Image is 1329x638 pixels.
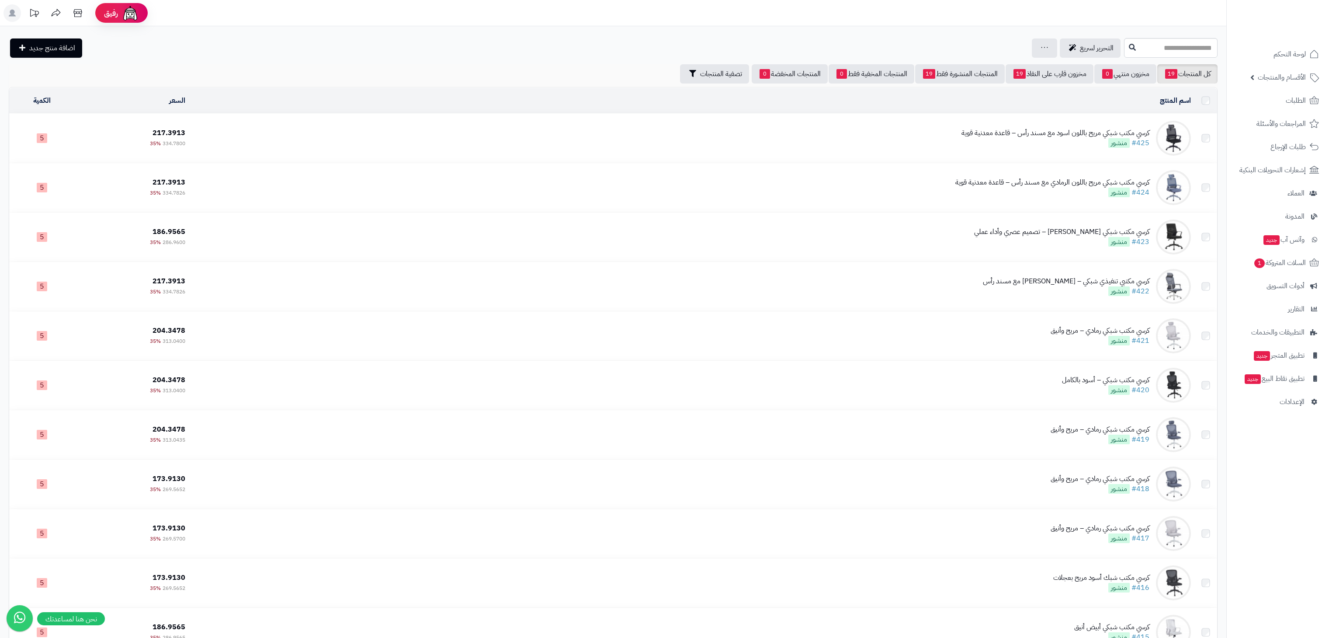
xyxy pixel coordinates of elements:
[1232,160,1324,181] a: إشعارات التحويلات البنكية
[37,479,47,489] span: 5
[150,436,161,444] span: 35%
[1074,622,1149,632] div: كرسي مكتب شبكي أبيض أنيق
[37,578,47,588] span: 5
[836,69,847,79] span: 0
[1232,322,1324,343] a: التطبيقات والخدمات
[1108,484,1130,494] span: منشور
[37,232,47,242] span: 5
[1258,71,1306,84] span: الأقسام والمنتجات
[1094,64,1156,84] a: مخزون منتهي0
[1253,257,1306,269] span: السلات المتروكة
[1245,374,1261,384] span: جديد
[961,128,1149,138] div: كرسي مكتب شبكي مريح باللون اسود مع مسند رأس – قاعدة معدنية قوية
[153,474,185,484] span: 173.9130
[169,95,185,106] a: السعر
[1285,210,1305,223] span: المدونة
[1108,138,1130,148] span: منشور
[1131,335,1149,346] a: #421
[37,430,47,439] span: 5
[974,227,1149,237] div: كرسي مكتب شبكي [PERSON_NAME] – تصميم عصري وأداء عملي
[37,380,47,390] span: 5
[1156,565,1191,600] img: كرسي مكتب شبك أسود مريح بعجلات
[163,436,185,444] span: 313.0435
[1232,113,1324,134] a: المراجعات والأسئلة
[1013,69,1026,79] span: 19
[37,183,47,192] span: 5
[1131,237,1149,247] a: #423
[1108,286,1130,296] span: منشور
[153,177,185,188] span: 217.3913
[1102,69,1113,79] span: 0
[1108,583,1130,593] span: منشور
[1270,141,1306,153] span: طلبات الإرجاع
[1156,467,1191,502] img: كرسي مكتب شبكي رمادي – مريح وأنيق
[150,387,161,394] span: 35%
[1108,385,1130,395] span: منشور
[153,572,185,583] span: 173.9130
[1232,345,1324,366] a: تطبيق المتجرجديد
[37,331,47,341] span: 5
[1131,187,1149,198] a: #424
[1256,118,1306,130] span: المراجعات والأسئلة
[680,64,749,84] button: تصفية المنتجات
[1288,303,1305,315] span: التقارير
[1263,234,1305,246] span: وآتس آب
[150,485,161,493] span: 35%
[760,69,770,79] span: 0
[1108,237,1130,247] span: منشور
[1156,170,1191,205] img: كرسي مكتب شبكي مريح باللون الرمادي مع مسند رأس – قاعدة معدنية قوية
[1156,318,1191,353] img: كرسي مكتب شبكي رمادي – مريح وأنيق
[1156,368,1191,403] img: كرسي مكتب شبكي – أسود بالكامل
[29,43,75,53] span: اضافة منتج جديد
[150,584,161,592] span: 35%
[1232,206,1324,227] a: المدونة
[1051,474,1149,484] div: كرسي مكتب شبكي رمادي – مريح وأنيق
[1232,44,1324,65] a: لوحة التحكم
[1232,391,1324,412] a: الإعدادات
[1156,121,1191,156] img: كرسي مكتب شبكي مريح باللون اسود مع مسند رأس – قاعدة معدنية قوية
[1287,187,1305,199] span: العملاء
[150,189,161,197] span: 35%
[1131,533,1149,544] a: #417
[923,69,935,79] span: 19
[163,337,185,345] span: 313.0400
[1156,220,1191,255] img: كرسي مكتب شبكي أسود مريح – تصميم عصري وأداء عملي
[153,128,185,138] span: 217.3913
[33,95,51,106] a: الكمية
[37,628,47,637] span: 5
[150,139,161,147] span: 35%
[1232,229,1324,250] a: وآتس آبجديد
[1080,43,1114,53] span: التحرير لسريع
[1156,417,1191,452] img: كرسي مكتب شبكي رمادي – مريح وأنيق
[163,535,185,543] span: 269.5700
[150,238,161,246] span: 35%
[153,424,185,435] span: 204.3478
[1232,136,1324,157] a: طلبات الإرجاع
[1131,286,1149,296] a: #422
[1270,23,1321,42] img: logo-2.png
[1131,484,1149,494] a: #418
[1267,280,1305,292] span: أدوات التسويق
[1232,183,1324,204] a: العملاء
[752,64,828,84] a: المنتجات المخفضة0
[1232,299,1324,320] a: التقارير
[1280,396,1305,408] span: الإعدادات
[1108,533,1130,543] span: منشور
[1251,326,1305,338] span: التطبيقات والخدمات
[23,4,45,24] a: تحديثات المنصة
[153,325,185,336] span: 204.3478
[37,133,47,143] span: 5
[163,238,185,246] span: 286.9600
[1051,523,1149,533] div: كرسي مكتب شبكي رمادي – مريح وأنيق
[153,523,185,533] span: 173.9130
[153,227,185,237] span: 186.9565
[10,38,82,58] a: اضافة منتج جديد
[1239,164,1306,176] span: إشعارات التحويلات البنكية
[1165,69,1177,79] span: 19
[1160,95,1191,106] a: اسم المنتج
[150,535,161,543] span: 35%
[150,337,161,345] span: 35%
[1108,188,1130,197] span: منشور
[163,584,185,592] span: 269.5652
[700,69,742,79] span: تصفية المنتجات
